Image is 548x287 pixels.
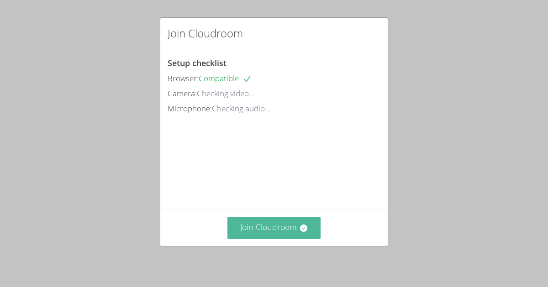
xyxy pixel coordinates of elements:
span: Compatible [199,73,252,83]
span: Browser: [168,73,199,83]
button: Join Cloudroom [227,217,321,239]
span: Microphone: [168,103,212,114]
span: Camera: [168,88,197,99]
span: Setup checklist [168,57,227,68]
h2: Join Cloudroom [168,25,243,42]
span: Checking audio... [212,103,270,114]
span: Checking video... [197,88,254,99]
